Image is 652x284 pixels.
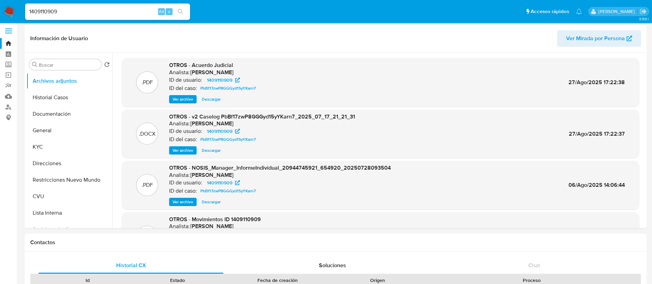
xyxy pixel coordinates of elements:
p: Analista: [169,223,190,230]
span: PbBf17zwP8GGGyd15yYKarn7 [200,187,256,195]
button: CVU [26,188,112,205]
span: PbBf17zwP8GGGyd15yYKarn7 [200,135,256,144]
a: 1409110909 [203,76,244,84]
div: Estado [137,277,218,284]
button: Ver Mirada por Persona [557,30,641,47]
button: Historial Casos [26,89,112,106]
button: Ver archivo [169,95,197,103]
p: .PDF [142,181,153,189]
span: Alt [159,8,164,15]
p: .PDF [142,79,153,86]
span: Chat [528,261,540,269]
p: micaela.pliatskas@mercadolibre.com [598,8,637,15]
a: PbBf17zwP8GGGyd15yYKarn7 [198,135,258,144]
span: s [168,8,170,15]
p: ID del caso: [169,85,197,92]
p: ID del caso: [169,188,197,194]
input: Buscar usuario o caso... [25,7,190,16]
span: Descargar [202,96,221,103]
h6: [PERSON_NAME] [190,223,233,230]
span: 06/Ago/2025 14:06:44 [568,181,625,189]
button: Documentación [26,106,112,122]
span: 27/Ago/2025 17:22:38 [568,78,625,86]
a: 1409110909 [203,179,244,187]
span: PbBf17zwP8GGGyd15yYKarn7 [200,84,256,92]
p: Analista: [169,69,190,76]
button: search-icon [173,7,187,16]
span: 1409110909 [207,127,232,135]
a: Salir [640,8,647,15]
div: Proceso [428,277,636,284]
span: Soluciones [319,261,346,269]
h6: [PERSON_NAME] [190,172,233,179]
button: KYC [26,139,112,155]
span: Ver Mirada por Persona [566,30,625,47]
span: 1409110909 [207,76,232,84]
p: .DOCX [139,130,155,138]
span: Accesos rápidos [531,8,569,15]
span: OTROS - v2 Caselog PbBf17zwP8GGGyd15yYKarn7_2025_07_17_21_21_31 [169,113,355,121]
span: Historial CX [116,261,146,269]
button: Restricciones Nuevo Mundo [26,172,112,188]
button: Ver archivo [169,146,197,155]
span: 27/Ago/2025 17:22:37 [569,130,625,138]
p: ID de usuario: [169,77,202,83]
span: OTROS - Movimientos ID 1409110909 [169,215,261,223]
button: Direcciones [26,155,112,172]
button: Ver archivo [169,198,197,206]
div: Fecha de creación [228,277,328,284]
span: Ver archivo [173,147,193,154]
span: Ver archivo [173,96,193,103]
a: Notificaciones [576,9,582,14]
button: General [26,122,112,139]
button: Anticipos de dinero [26,221,112,238]
p: Analista: [169,172,190,179]
span: Descargar [202,147,221,154]
input: Buscar [39,62,99,68]
h1: Contactos [30,239,641,246]
span: Descargar [202,198,221,205]
button: Archivos adjuntos [26,73,112,89]
h6: [PERSON_NAME] [190,69,233,76]
p: ID del caso: [169,136,197,143]
div: Origen [338,277,418,284]
button: Descargar [198,95,224,103]
button: Buscar [32,62,37,67]
p: Analista: [169,120,190,127]
span: OTROS - NOSIS_Manager_InformeIndividual_20944745921_654920_20250728093504 [169,164,391,172]
button: Lista Interna [26,205,112,221]
div: Id [47,277,128,284]
p: ID de usuario: [169,128,202,135]
span: Ver archivo [173,198,193,205]
a: PbBf17zwP8GGGyd15yYKarn7 [198,84,258,92]
h6: [PERSON_NAME] [190,120,233,127]
h1: Información de Usuario [30,35,88,42]
p: ID de usuario: [169,179,202,186]
button: Descargar [198,146,224,155]
button: Volver al orden por defecto [104,62,110,69]
span: OTROS - Acuerdo Judicial [169,61,233,69]
a: 1409110909 [203,127,244,135]
span: 1409110909 [207,179,232,187]
a: PbBf17zwP8GGGyd15yYKarn7 [198,187,258,195]
button: Descargar [198,198,224,206]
